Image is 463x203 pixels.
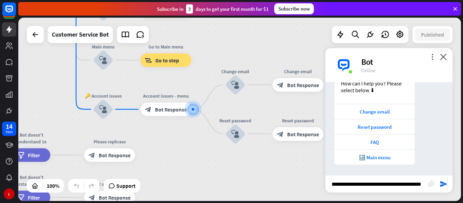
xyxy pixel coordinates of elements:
a: 14 days [2,122,16,136]
span: Support [116,180,136,191]
div: Change email [215,68,256,75]
span: Go to step [155,57,179,64]
i: block_user_input [99,56,107,64]
i: block_user_input [99,105,107,114]
i: block_bot_response [88,194,95,201]
div: Go to Main menu [135,43,196,50]
div: Reset password [338,124,411,130]
div: How can I help you? Please select below ⬇ [341,80,408,94]
div: Bot doesn't understand 1x [8,131,55,145]
span: Bot Response [99,152,130,159]
div: Contact us or start again [79,181,140,187]
div: Subscribe now [274,3,314,14]
div: L [4,188,15,199]
div: Account issues - menu [135,93,196,99]
div: 🔙 Main menu [338,154,411,161]
div: 14 [6,123,13,129]
div: Change email [267,68,328,75]
div: Subscribe in days to get your first month for $1 [157,4,269,14]
div: Change email [338,108,411,115]
i: send [440,180,448,188]
i: block_user_input [231,130,239,138]
div: Reset password [267,117,328,124]
span: Bot Response [155,106,187,113]
div: 🔑 Account issues [83,93,123,99]
div: FAQ [338,139,411,145]
div: Please rephrase [79,138,140,145]
i: block_bot_response [88,152,95,159]
i: more_vert [429,54,436,60]
i: block_user_input [231,81,239,89]
div: days [6,129,13,134]
span: Filter [28,194,40,201]
span: Filter [28,152,40,159]
button: Published [415,28,450,41]
i: block_bot_response [145,106,152,113]
div: Online [361,67,444,74]
i: block_bot_response [277,81,284,88]
i: filter [17,152,24,159]
span: Bot Response [287,130,319,137]
div: Reset password [215,117,256,124]
div: 100% [45,180,61,191]
button: Open LiveChat chat widget [5,3,26,23]
span: Bot Response [287,81,319,88]
i: block_goto [145,57,152,64]
div: Customer Service Bot [52,26,109,43]
div: Main menu [83,43,123,50]
i: filter [17,194,24,201]
i: block_bot_response [277,130,284,137]
div: Bot doesn't understand 2x or more [8,174,55,187]
span: Bot Response [99,194,130,201]
i: close [440,54,447,60]
div: Bot [361,57,444,67]
div: 3 [186,4,193,14]
i: block_attachment [428,180,435,187]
